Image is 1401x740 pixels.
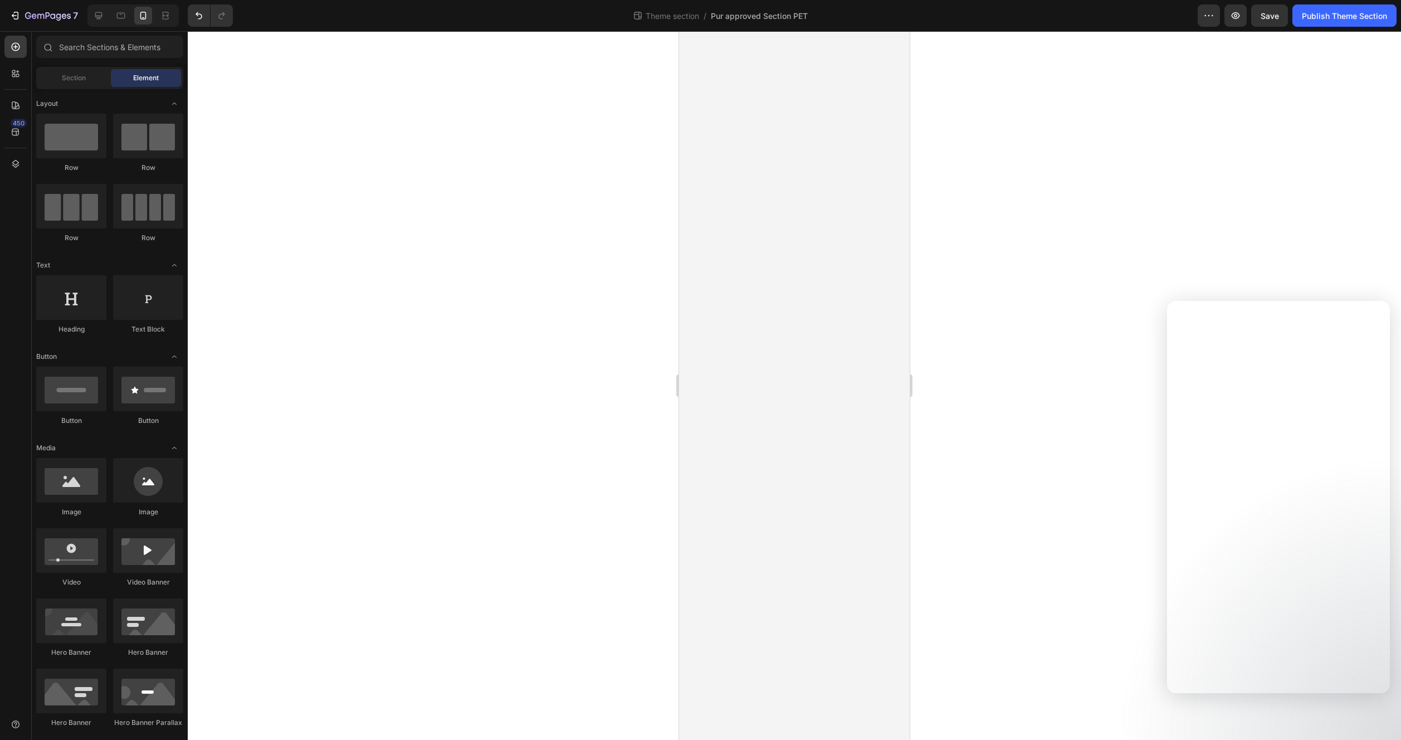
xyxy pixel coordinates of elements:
div: Hero Banner [36,718,106,728]
iframe: Design area [679,31,910,740]
div: 450 [11,119,27,128]
span: Button [36,352,57,362]
span: Text [36,260,50,270]
div: Undo/Redo [188,4,233,27]
span: Theme section [643,10,701,22]
button: Save [1251,4,1288,27]
span: Toggle open [165,348,183,366]
div: Heading [36,324,106,334]
div: Video Banner [113,577,183,587]
span: / [704,10,706,22]
div: Hero Banner [36,647,106,658]
button: Publish Theme Section [1292,4,1397,27]
iframe: Intercom live chat [1167,301,1390,693]
span: Toggle open [165,256,183,274]
span: Pur approved Section PET [711,10,808,22]
div: Publish Theme Section [1302,10,1387,22]
span: Toggle open [165,95,183,113]
div: Text Block [113,324,183,334]
div: Image [113,507,183,517]
div: Video [36,577,106,587]
span: Toggle open [165,439,183,457]
div: Row [113,163,183,173]
span: Layout [36,99,58,109]
div: Hero Banner [113,647,183,658]
span: Save [1261,11,1279,21]
span: Media [36,443,56,453]
div: Hero Banner Parallax [113,718,183,728]
div: Image [36,507,106,517]
div: Row [36,233,106,243]
div: Row [36,163,106,173]
button: 7 [4,4,83,27]
p: 7 [73,9,78,22]
input: Search Sections & Elements [36,36,183,58]
div: Button [113,416,183,426]
div: Row [113,233,183,243]
span: Section [62,73,86,83]
iframe: Intercom live chat [1363,685,1390,712]
span: Element [133,73,159,83]
div: Button [36,416,106,426]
